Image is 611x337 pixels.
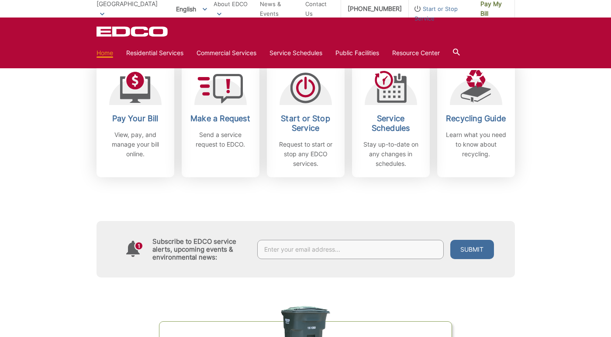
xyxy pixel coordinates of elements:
h4: Subscribe to EDCO service alerts, upcoming events & environmental news: [152,238,249,261]
p: Learn what you need to know about recycling. [444,130,508,159]
a: Make a Request Send a service request to EDCO. [182,61,259,177]
h2: Service Schedules [359,114,423,133]
a: Resource Center [392,48,440,58]
a: Recycling Guide Learn what you need to know about recycling. [437,61,515,177]
a: Commercial Services [197,48,256,58]
a: Public Facilities [335,48,379,58]
a: Residential Services [126,48,183,58]
p: View, pay, and manage your bill online. [103,130,168,159]
p: Send a service request to EDCO. [188,130,253,149]
p: Stay up-to-date on any changes in schedules. [359,140,423,168]
h2: Start or Stop Service [273,114,338,133]
a: Pay Your Bill View, pay, and manage your bill online. [97,61,174,177]
a: Home [97,48,113,58]
input: Enter your email address... [257,240,444,259]
a: Service Schedules [269,48,322,58]
span: English [169,2,214,16]
h2: Recycling Guide [444,114,508,123]
a: EDCD logo. Return to the homepage. [97,26,169,37]
p: Request to start or stop any EDCO services. [273,140,338,168]
h2: Make a Request [188,114,253,123]
a: Service Schedules Stay up-to-date on any changes in schedules. [352,61,430,177]
h2: Pay Your Bill [103,114,168,123]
